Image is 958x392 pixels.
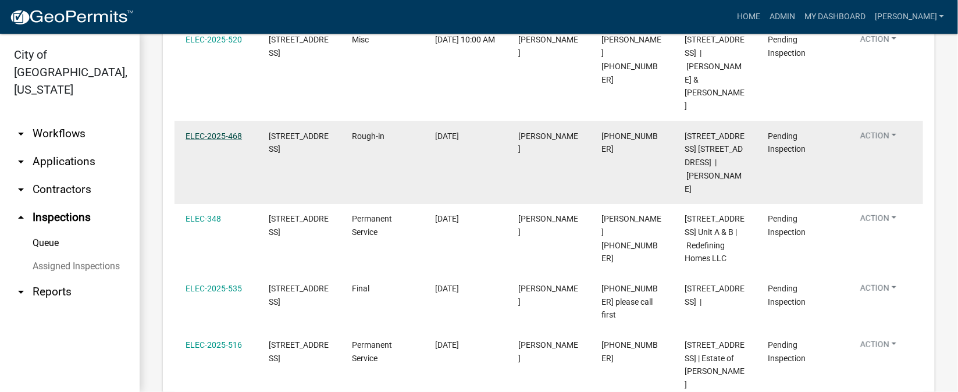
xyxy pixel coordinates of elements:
span: David Tuttle 502-379-0932 [601,35,661,84]
span: Rick VanGilder [518,340,578,363]
button: Action [851,212,906,229]
span: Pending Inspection [768,340,806,363]
button: Action [851,33,906,50]
a: Home [732,6,765,28]
div: [DATE] 10:00 AM [435,33,496,47]
span: 5025440419 please call first [601,284,658,320]
span: Final [352,284,369,293]
span: Misc [352,35,369,44]
span: CHRIS [518,214,578,237]
div: [DATE] [435,338,496,352]
span: Permanent Service [352,340,392,363]
span: JONATHAN [518,131,578,154]
div: [DATE] [435,212,496,226]
span: 1202 SPRUCE DRIVE [269,131,329,154]
span: 3314 / B RIVERVIEW DRIVE | [685,284,745,307]
button: Action [851,338,906,355]
span: Pending Inspection [768,131,806,154]
span: 2407 MIDDLE RD 2407 Middle Road | Missi James B & Nancy A [685,35,745,111]
a: [PERSON_NAME] [870,6,949,28]
span: 924 CHESTNUT STREET, EAST Duplex Unit A & B | Redefining Homes LLC [685,214,745,263]
span: 3314 / B RIVERVIEW DRIVE [269,284,329,307]
i: arrow_drop_up [14,211,28,224]
button: Action [851,282,906,299]
span: 1534 PLANK ROAD 1534 Plank Road, Lot 17 | Estate of Mary A Beam [685,340,745,389]
div: [DATE] [435,130,496,143]
button: Action [851,130,906,147]
span: Jill Spear [518,35,578,58]
span: Rough-in [352,131,384,141]
span: Permanent Service [352,214,392,237]
a: Admin [765,6,800,28]
a: ELEC-2025-516 [186,340,242,350]
i: arrow_drop_down [14,183,28,197]
span: Pending Inspection [768,35,806,58]
span: 1534 PLANK ROAD [269,340,329,363]
span: David Wooten [518,284,578,307]
a: My Dashboard [800,6,870,28]
span: Pending Inspection [768,214,806,237]
a: ELEC-348 [186,214,221,223]
i: arrow_drop_down [14,127,28,141]
span: 2407 MIDDLE RD [269,35,329,58]
a: ELEC-2025-535 [186,284,242,293]
span: 924 CHESTNUT STREET, EAST [269,214,329,237]
span: 502-639-7957 [601,131,658,154]
a: ELEC-2025-468 [186,131,242,141]
span: Pending Inspection [768,284,806,307]
span: 1202 SPRUCE DRIVE 1202 Spruce Drive | Wilson Angela [685,131,745,194]
span: chris 812-207-7397 [601,214,661,263]
i: arrow_drop_down [14,285,28,299]
a: ELEC-2025-520 [186,35,242,44]
i: arrow_drop_down [14,155,28,169]
div: [DATE] [435,282,496,295]
span: 812-989-3227 [601,340,658,363]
